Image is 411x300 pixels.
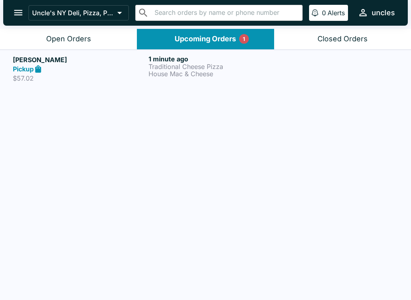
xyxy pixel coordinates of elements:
[32,9,114,17] p: Uncle's NY Deli, Pizza, Pasta & Subs
[13,74,145,82] p: $57.02
[46,34,91,44] div: Open Orders
[175,34,236,44] div: Upcoming Orders
[149,70,281,77] p: House Mac & Cheese
[317,34,368,44] div: Closed Orders
[149,63,281,70] p: Traditional Cheese Pizza
[372,8,395,18] div: uncles
[13,65,34,73] strong: Pickup
[28,5,129,20] button: Uncle's NY Deli, Pizza, Pasta & Subs
[152,7,299,18] input: Search orders by name or phone number
[149,55,281,63] h6: 1 minute ago
[243,35,245,43] p: 1
[328,9,345,17] p: Alerts
[322,9,326,17] p: 0
[13,55,145,65] h5: [PERSON_NAME]
[8,2,28,23] button: open drawer
[354,4,398,21] button: uncles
